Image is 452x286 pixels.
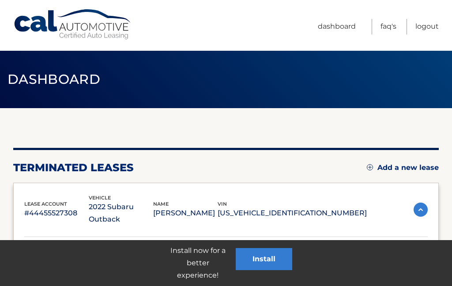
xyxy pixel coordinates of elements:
[380,19,396,34] a: FAQ's
[318,19,356,34] a: Dashboard
[218,207,367,219] p: [US_VEHICLE_IDENTIFICATION_NUMBER]
[13,161,134,174] h2: terminated leases
[367,164,373,170] img: add.svg
[153,207,218,219] p: [PERSON_NAME]
[218,201,227,207] span: vin
[24,207,89,219] p: #44455527308
[415,19,439,34] a: Logout
[89,195,111,201] span: vehicle
[236,248,292,270] button: Install
[153,201,169,207] span: name
[8,71,100,87] span: Dashboard
[13,9,132,40] a: Cal Automotive
[367,163,439,172] a: Add a new lease
[160,245,236,282] p: Install now for a better experience!
[414,203,428,217] img: accordion-active.svg
[89,201,153,226] p: 2022 Subaru Outback
[24,201,67,207] span: lease account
